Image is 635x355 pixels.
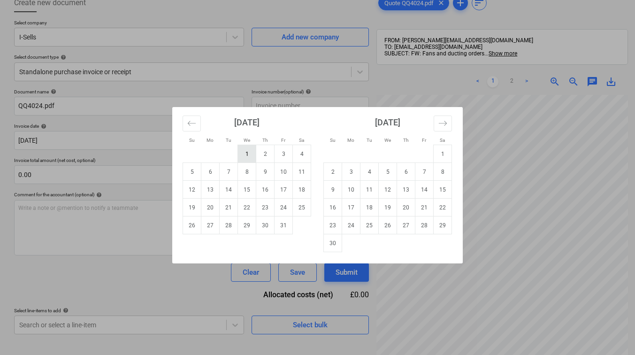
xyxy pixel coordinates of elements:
small: Tu [367,138,372,143]
td: Saturday, November 15, 2025 [434,181,452,199]
td: Wednesday, October 22, 2025 [238,199,256,216]
td: Saturday, November 29, 2025 [434,216,452,234]
td: Sunday, November 30, 2025 [324,234,342,252]
button: Move backward to switch to the previous month. [183,116,201,131]
td: Friday, October 24, 2025 [275,199,293,216]
small: Mo [347,138,354,143]
td: Wednesday, November 5, 2025 [379,163,397,181]
small: Tu [226,138,231,143]
td: Tuesday, November 18, 2025 [360,199,379,216]
td: Thursday, October 16, 2025 [256,181,275,199]
td: Thursday, November 20, 2025 [397,199,415,216]
td: Thursday, November 13, 2025 [397,181,415,199]
td: Tuesday, November 4, 2025 [360,163,379,181]
small: We [244,138,250,143]
td: Tuesday, October 28, 2025 [220,216,238,234]
div: Calendar [172,107,463,263]
td: Wednesday, October 1, 2025 [238,145,256,163]
td: Sunday, November 16, 2025 [324,199,342,216]
td: Saturday, November 8, 2025 [434,163,452,181]
td: Wednesday, October 8, 2025 [238,163,256,181]
td: Tuesday, November 11, 2025 [360,181,379,199]
td: Tuesday, October 7, 2025 [220,163,238,181]
small: Th [262,138,268,143]
td: Thursday, October 30, 2025 [256,216,275,234]
td: Monday, October 27, 2025 [201,216,220,234]
td: Monday, October 6, 2025 [201,163,220,181]
td: Monday, October 20, 2025 [201,199,220,216]
td: Saturday, October 11, 2025 [293,163,311,181]
small: Su [330,138,336,143]
td: Sunday, November 9, 2025 [324,181,342,199]
td: Sunday, October 26, 2025 [183,216,201,234]
td: Tuesday, November 25, 2025 [360,216,379,234]
small: Sa [440,138,445,143]
td: Sunday, October 5, 2025 [183,163,201,181]
td: Monday, November 24, 2025 [342,216,360,234]
td: Friday, October 31, 2025 [275,216,293,234]
td: Tuesday, October 21, 2025 [220,199,238,216]
td: Sunday, October 19, 2025 [183,199,201,216]
td: Thursday, October 9, 2025 [256,163,275,181]
small: Su [189,138,195,143]
td: Saturday, October 4, 2025 [293,145,311,163]
small: Fr [422,138,426,143]
td: Monday, November 3, 2025 [342,163,360,181]
td: Sunday, November 2, 2025 [324,163,342,181]
td: Friday, November 21, 2025 [415,199,434,216]
td: Wednesday, October 29, 2025 [238,216,256,234]
td: Saturday, November 22, 2025 [434,199,452,216]
td: Friday, November 7, 2025 [415,163,434,181]
td: Saturday, October 18, 2025 [293,181,311,199]
td: Wednesday, November 26, 2025 [379,216,397,234]
iframe: Chat Widget [588,310,635,355]
small: Th [403,138,409,143]
td: Sunday, October 12, 2025 [183,181,201,199]
small: Fr [281,138,285,143]
td: Friday, October 3, 2025 [275,145,293,163]
td: Wednesday, October 15, 2025 [238,181,256,199]
td: Monday, November 17, 2025 [342,199,360,216]
button: Move forward to switch to the next month. [434,116,452,131]
small: Mo [207,138,214,143]
td: Thursday, November 27, 2025 [397,216,415,234]
td: Thursday, November 6, 2025 [397,163,415,181]
td: Friday, October 10, 2025 [275,163,293,181]
small: Sa [299,138,304,143]
small: We [384,138,391,143]
td: Tuesday, October 14, 2025 [220,181,238,199]
td: Wednesday, November 12, 2025 [379,181,397,199]
strong: [DATE] [375,117,400,127]
td: Monday, November 10, 2025 [342,181,360,199]
td: Thursday, October 2, 2025 [256,145,275,163]
td: Wednesday, November 19, 2025 [379,199,397,216]
td: Sunday, November 23, 2025 [324,216,342,234]
td: Thursday, October 23, 2025 [256,199,275,216]
td: Monday, October 13, 2025 [201,181,220,199]
td: Friday, October 17, 2025 [275,181,293,199]
strong: [DATE] [234,117,260,127]
td: Friday, November 28, 2025 [415,216,434,234]
td: Saturday, November 1, 2025 [434,145,452,163]
td: Saturday, October 25, 2025 [293,199,311,216]
td: Friday, November 14, 2025 [415,181,434,199]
